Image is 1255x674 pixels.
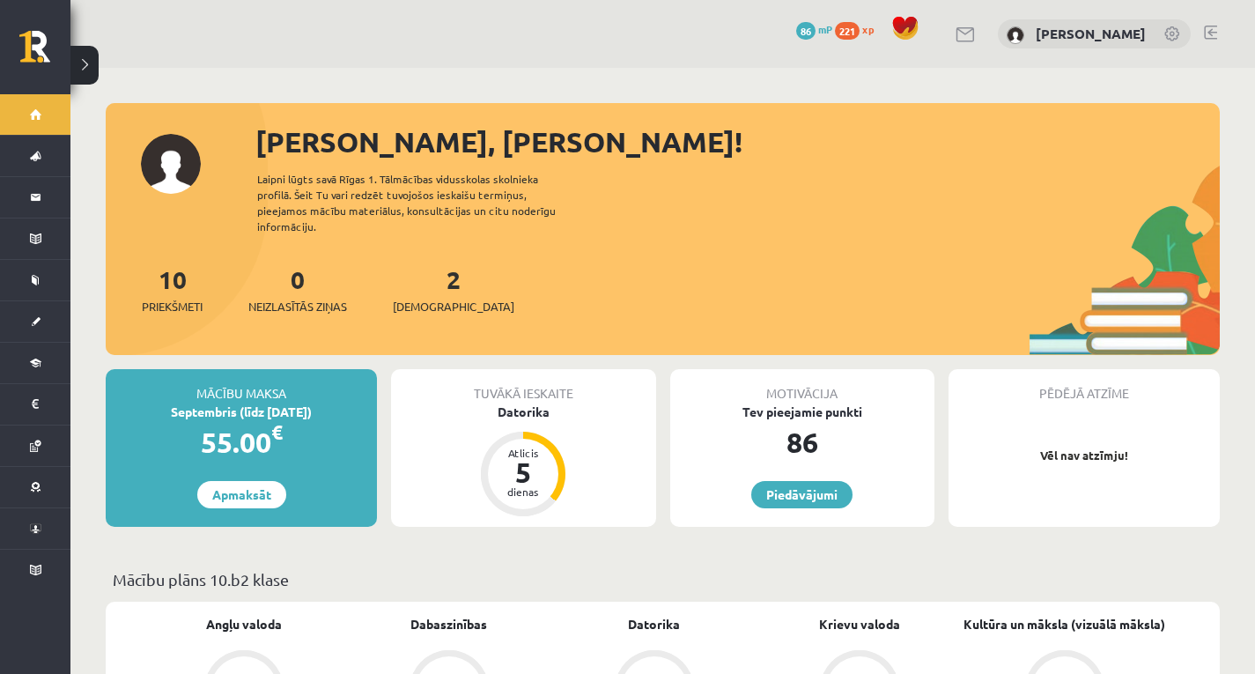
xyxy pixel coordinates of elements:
[835,22,882,36] a: 221 xp
[206,615,282,633] a: Angļu valoda
[949,369,1220,403] div: Pēdējā atzīme
[393,263,514,315] a: 2[DEMOGRAPHIC_DATA]
[391,369,655,403] div: Tuvākā ieskaite
[796,22,816,40] span: 86
[255,121,1220,163] div: [PERSON_NAME], [PERSON_NAME]!
[963,615,1165,633] a: Kultūra un māksla (vizuālā māksla)
[670,421,934,463] div: 86
[106,421,377,463] div: 55.00
[796,22,832,36] a: 86 mP
[670,403,934,421] div: Tev pieejamie punkti
[106,369,377,403] div: Mācību maksa
[628,615,680,633] a: Datorika
[271,419,283,445] span: €
[497,458,550,486] div: 5
[957,447,1211,464] p: Vēl nav atzīmju!
[142,298,203,315] span: Priekšmeti
[113,567,1213,591] p: Mācību plāns 10.b2 klase
[862,22,874,36] span: xp
[497,486,550,497] div: dienas
[819,615,900,633] a: Krievu valoda
[391,403,655,519] a: Datorika Atlicis 5 dienas
[197,481,286,508] a: Apmaksāt
[835,22,860,40] span: 221
[391,403,655,421] div: Datorika
[1007,26,1024,44] img: Loreta Veigule
[142,263,203,315] a: 10Priekšmeti
[248,298,347,315] span: Neizlasītās ziņas
[257,171,587,234] div: Laipni lūgts savā Rīgas 1. Tālmācības vidusskolas skolnieka profilā. Šeit Tu vari redzēt tuvojošo...
[410,615,487,633] a: Dabaszinības
[751,481,853,508] a: Piedāvājumi
[497,448,550,458] div: Atlicis
[106,403,377,421] div: Septembris (līdz [DATE])
[248,263,347,315] a: 0Neizlasītās ziņas
[393,298,514,315] span: [DEMOGRAPHIC_DATA]
[19,31,70,75] a: Rīgas 1. Tālmācības vidusskola
[670,369,934,403] div: Motivācija
[818,22,832,36] span: mP
[1036,25,1146,42] a: [PERSON_NAME]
